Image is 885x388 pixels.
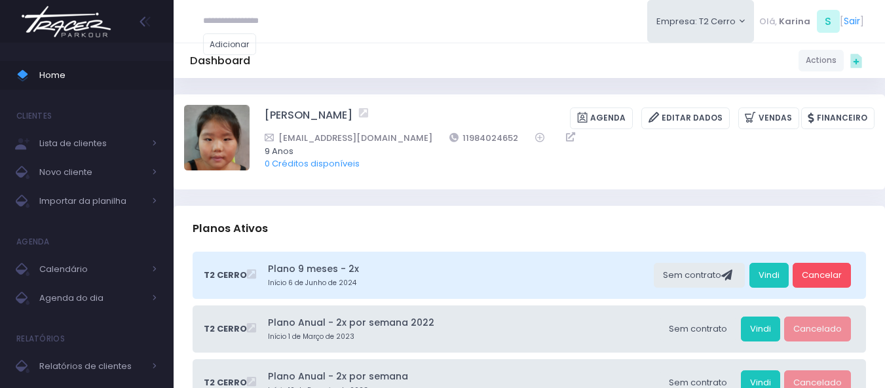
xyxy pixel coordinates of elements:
[39,193,144,210] span: Importar da planilha
[39,358,144,375] span: Relatórios de clientes
[184,105,250,170] img: Júlia Ayumi Tiba
[184,105,250,174] label: Alterar foto de perfil
[817,10,840,33] span: S
[16,103,52,129] h4: Clientes
[39,164,144,181] span: Novo cliente
[654,263,745,288] div: Sem contrato
[759,15,777,28] span: Olá,
[749,263,789,288] a: Vindi
[449,131,519,145] a: 11984024652
[570,107,633,129] a: Agenda
[265,131,432,145] a: [EMAIL_ADDRESS][DOMAIN_NAME]
[754,7,869,36] div: [ ]
[204,269,247,282] span: T2 Cerro
[844,48,869,73] div: Quick actions
[39,290,144,307] span: Agenda do dia
[793,263,851,288] a: Cancelar
[738,107,799,129] a: Vendas
[844,14,860,28] a: Sair
[16,229,50,255] h4: Agenda
[16,326,65,352] h4: Relatórios
[268,316,656,330] a: Plano Anual - 2x por semana 2022
[265,107,352,129] a: [PERSON_NAME]
[641,107,730,129] a: Editar Dados
[265,157,360,170] a: 0 Créditos disponíveis
[203,33,257,55] a: Adicionar
[268,262,650,276] a: Plano 9 meses - 2x
[268,278,650,288] small: Início 6 de Junho de 2024
[39,135,144,152] span: Lista de clientes
[190,54,250,68] h5: Dashboard
[204,322,247,336] span: T2 Cerro
[741,317,780,341] a: Vindi
[268,370,656,383] a: Plano Anual - 2x por semana
[265,145,857,158] span: 9 Anos
[39,261,144,278] span: Calendário
[799,50,844,71] a: Actions
[268,332,656,342] small: Início 1 de Março de 2023
[779,15,810,28] span: Karina
[660,317,736,341] div: Sem contrato
[801,107,875,129] a: Financeiro
[193,210,268,247] h3: Planos Ativos
[39,67,157,84] span: Home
